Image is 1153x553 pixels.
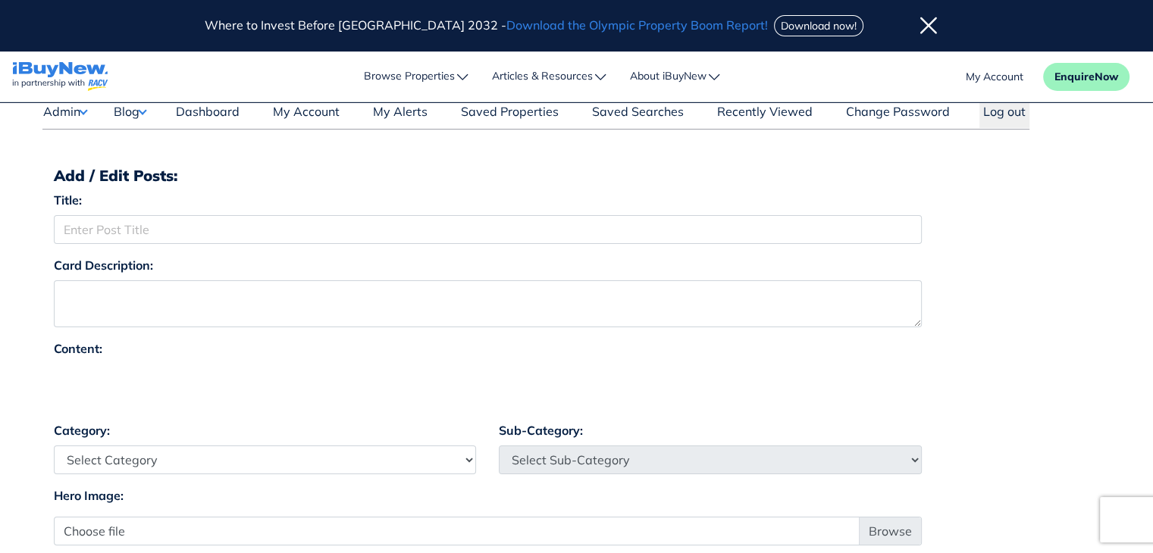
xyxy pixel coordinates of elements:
[54,192,82,208] strong: Title:
[1095,70,1118,83] span: Now
[54,341,102,356] strong: Content:
[1043,63,1130,91] button: EnquireNow
[205,17,771,33] span: Where to Invest Before [GEOGRAPHIC_DATA] 2032 -
[457,102,562,128] a: Saved Properties
[113,102,146,121] button: Blog
[12,62,108,92] img: logo
[54,423,110,438] strong: Category:
[588,102,688,128] a: Saved Searches
[979,102,1029,128] button: Log out
[172,102,243,128] a: Dashboard
[54,215,922,244] input: 255 characters maximum
[54,258,153,273] strong: Card Description:
[966,69,1023,85] a: account
[713,102,816,128] a: Recently Viewed
[499,423,583,438] strong: Sub-Category:
[54,166,1100,185] h3: Add / Edit Posts:
[506,17,768,33] span: Download the Olympic Property Boom Report!
[12,58,108,95] a: navigations
[842,102,954,128] a: Change Password
[774,15,863,36] button: Download now!
[269,102,343,128] a: My Account
[54,488,124,503] strong: Hero Image:
[369,102,431,128] a: My Alerts
[42,102,87,121] button: Admin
